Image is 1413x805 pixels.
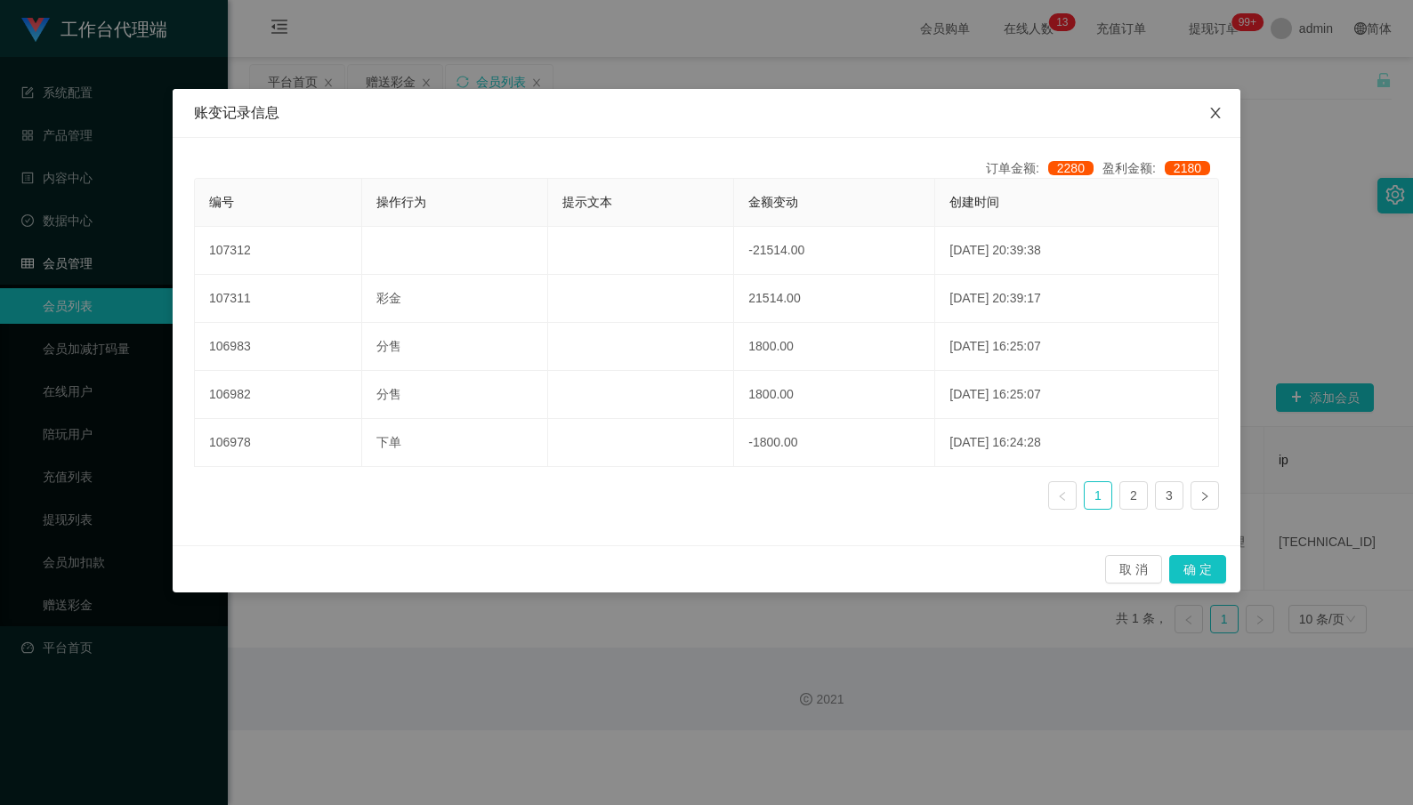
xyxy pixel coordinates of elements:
td: [DATE] 16:25:07 [935,371,1219,419]
td: -1800.00 [734,419,935,467]
span: 编号 [209,195,234,209]
td: 1800.00 [734,323,935,371]
td: 下单 [362,419,548,467]
li: 1 [1084,481,1112,510]
td: [DATE] 20:39:38 [935,227,1219,275]
a: 1 [1085,482,1111,509]
i: 图标: right [1199,491,1210,502]
td: 107312 [195,227,362,275]
i: 图标: close [1208,106,1223,120]
td: 彩金 [362,275,548,323]
td: [DATE] 20:39:17 [935,275,1219,323]
td: 106983 [195,323,362,371]
div: 盈利金额: [1102,159,1219,178]
li: 2 [1119,481,1148,510]
td: 分售 [362,371,548,419]
td: 106982 [195,371,362,419]
a: 3 [1156,482,1183,509]
span: 2180 [1165,161,1210,175]
td: 106978 [195,419,362,467]
div: 订单金额: [986,159,1102,178]
a: 2 [1120,482,1147,509]
td: 分售 [362,323,548,371]
td: 21514.00 [734,275,935,323]
span: 创建时间 [949,195,999,209]
td: 1800.00 [734,371,935,419]
td: 107311 [195,275,362,323]
li: 下一页 [1191,481,1219,510]
span: 提示文本 [562,195,612,209]
span: 金额变动 [748,195,798,209]
button: 确 定 [1169,555,1226,584]
li: 3 [1155,481,1183,510]
span: 2280 [1048,161,1094,175]
li: 上一页 [1048,481,1077,510]
button: Close [1191,89,1240,139]
div: 账变记录信息 [194,103,1219,123]
td: -21514.00 [734,227,935,275]
button: 取 消 [1105,555,1162,584]
span: 操作行为 [376,195,426,209]
td: [DATE] 16:24:28 [935,419,1219,467]
i: 图标: left [1057,491,1068,502]
td: [DATE] 16:25:07 [935,323,1219,371]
